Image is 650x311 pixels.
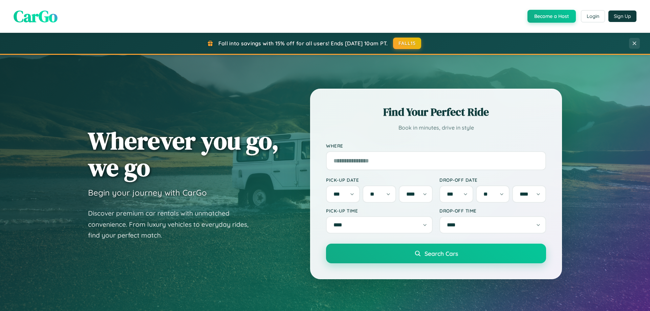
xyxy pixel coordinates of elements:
label: Drop-off Time [439,208,546,214]
label: Where [326,143,546,149]
span: Search Cars [425,250,458,257]
p: Book in minutes, drive in style [326,123,546,133]
label: Drop-off Date [439,177,546,183]
h3: Begin your journey with CarGo [88,187,207,198]
button: FALL15 [393,38,421,49]
button: Become a Host [527,10,576,23]
h2: Find Your Perfect Ride [326,105,546,119]
p: Discover premium car rentals with unmatched convenience. From luxury vehicles to everyday rides, ... [88,208,257,241]
label: Pick-up Time [326,208,433,214]
button: Search Cars [326,244,546,263]
span: CarGo [14,5,58,27]
button: Login [581,10,605,22]
h1: Wherever you go, we go [88,127,279,181]
label: Pick-up Date [326,177,433,183]
span: Fall into savings with 15% off for all users! Ends [DATE] 10am PT. [218,40,388,47]
button: Sign Up [608,10,636,22]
